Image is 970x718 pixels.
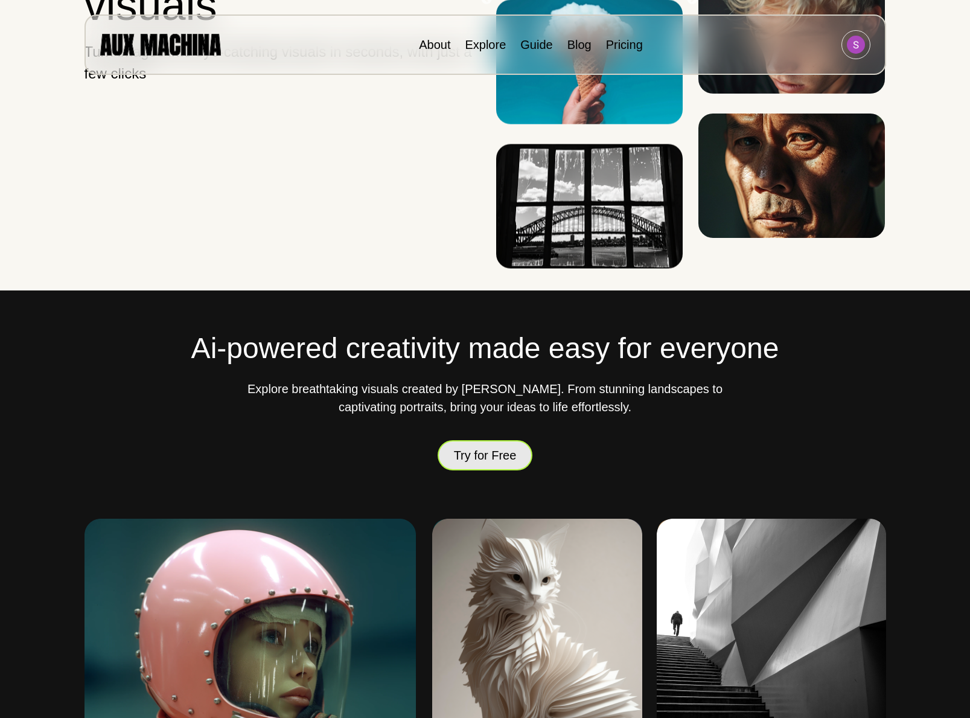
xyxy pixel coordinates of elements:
a: Explore [465,38,506,51]
button: Try for Free [438,438,533,473]
p: Explore breathtaking visuals created by [PERSON_NAME]. From stunning landscapes to captivating po... [244,380,727,416]
img: Image [698,114,885,238]
a: Blog [567,38,592,51]
img: AUX MACHINA [100,34,221,55]
img: Avatar [847,36,865,54]
img: Image [496,144,683,269]
h2: Ai-powered creativity made easy for everyone [85,327,886,370]
a: About [419,38,450,51]
a: Guide [520,38,552,51]
a: Pricing [606,38,643,51]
